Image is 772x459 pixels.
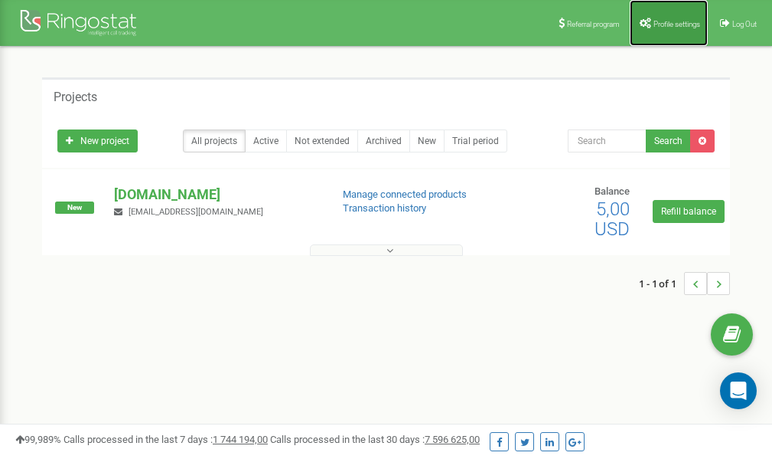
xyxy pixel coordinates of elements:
[286,130,358,152] a: Not extended
[57,130,138,152] a: New project
[129,207,263,217] span: [EMAIL_ADDRESS][DOMAIN_NAME]
[639,272,684,295] span: 1 - 1 of 1
[343,202,426,214] a: Transaction history
[409,130,445,152] a: New
[357,130,410,152] a: Archived
[646,130,691,152] button: Search
[270,434,480,445] span: Calls processed in the last 30 days :
[444,130,507,152] a: Trial period
[54,90,97,104] h5: Projects
[245,130,287,152] a: Active
[653,200,725,223] a: Refill balance
[64,434,268,445] span: Calls processed in the last 7 days :
[114,185,318,205] p: [DOMAIN_NAME]
[183,130,246,152] a: All projects
[639,257,730,310] nav: ...
[732,20,757,28] span: Log Out
[425,434,480,445] u: 7 596 625,00
[567,20,620,28] span: Referral program
[55,202,94,214] span: New
[15,434,61,445] span: 99,989%
[594,198,630,240] span: 5,00 USD
[653,20,700,28] span: Profile settings
[213,434,268,445] u: 1 744 194,00
[568,130,647,152] input: Search
[343,189,467,200] a: Manage connected products
[594,185,630,197] span: Balance
[720,372,757,409] div: Open Intercom Messenger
